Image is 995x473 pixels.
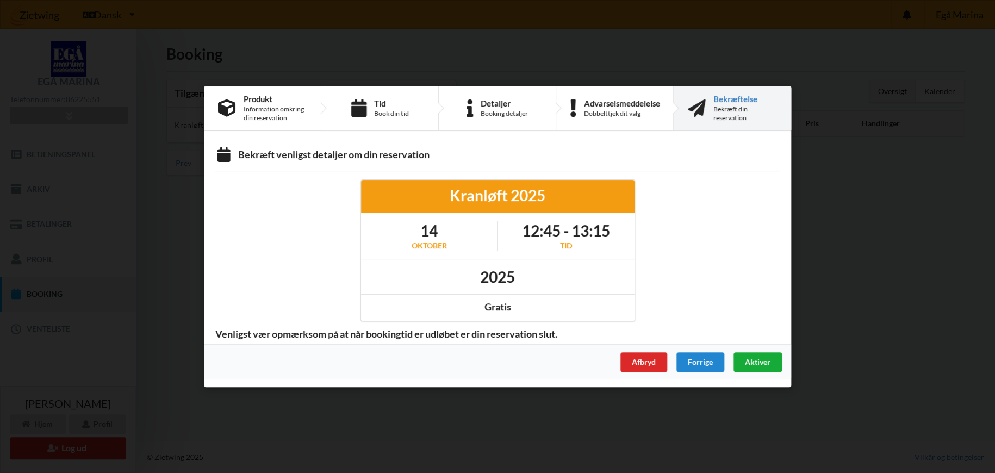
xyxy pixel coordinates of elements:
div: Advarselsmeddelelse [584,99,660,108]
div: Tid [522,240,610,251]
div: Detaljer [481,99,528,108]
div: oktober [412,240,447,251]
div: Gratis [369,301,627,313]
h1: 2025 [480,267,515,287]
div: Kranløft 2025 [369,185,627,205]
div: Produkt [244,95,307,103]
div: Afbryd [620,352,667,372]
span: Aktiver [745,357,770,366]
div: Information omkring din reservation [244,105,307,122]
h1: 14 [412,221,447,240]
div: Booking detaljer [481,109,528,118]
span: Venligst vær opmærksom på at når bookingtid er udløbet er din reservation slut. [208,328,565,340]
div: Dobbelttjek dit valg [584,109,660,118]
div: Book din tid [374,109,409,118]
div: Forrige [676,352,724,372]
div: Tid [374,99,409,108]
div: Bekræftelse [713,95,777,103]
div: Bekræft din reservation [713,105,777,122]
h1: 12:45 - 13:15 [522,221,610,240]
div: Bekræft venligst detaljer om din reservation [215,148,780,163]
